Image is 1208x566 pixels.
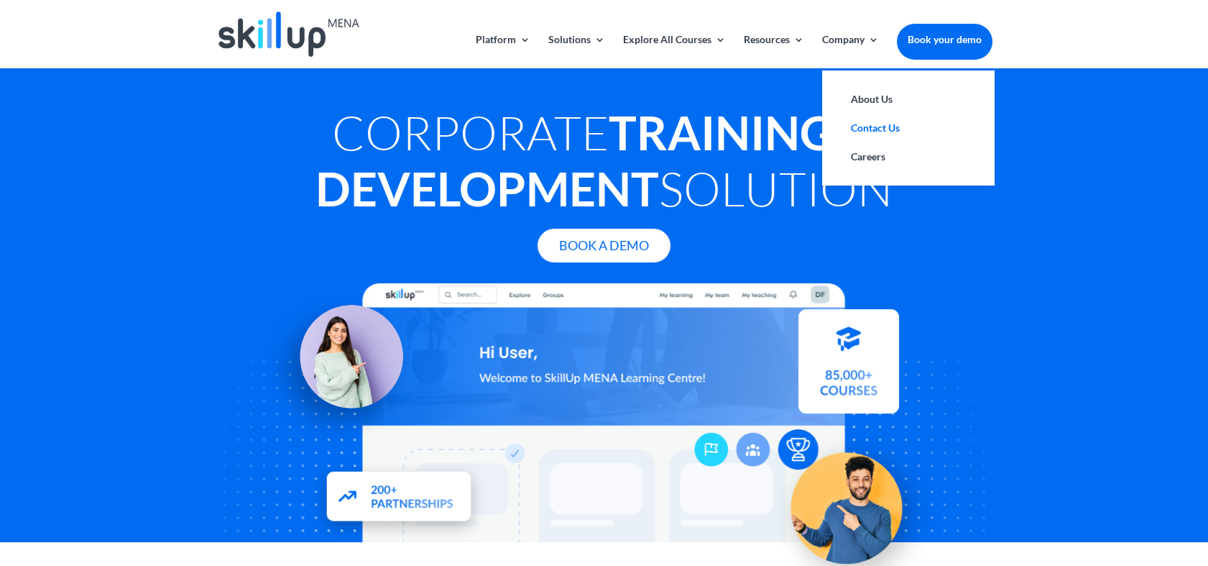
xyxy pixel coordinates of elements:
a: Solutions [548,35,605,68]
img: Partners - SkillUp Mena [309,460,487,543]
a: Platform [476,35,530,68]
img: Learning Management Solution - SkillUp [262,287,418,442]
a: Explore All Courses [623,35,726,68]
strong: Training & Development [315,104,876,216]
a: Resources [744,35,804,68]
a: Company [822,35,879,68]
img: Skillup Mena [218,12,359,57]
iframe: Chat Widget [1136,497,1208,566]
a: About Us [836,85,980,114]
a: Book your demo [897,24,992,55]
h1: Corporate Solution [216,104,992,224]
a: Book A Demo [538,229,670,263]
a: Contact Us [836,114,980,142]
a: Careers [836,142,980,171]
img: Courses library - SkillUp MENA [798,316,899,421]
